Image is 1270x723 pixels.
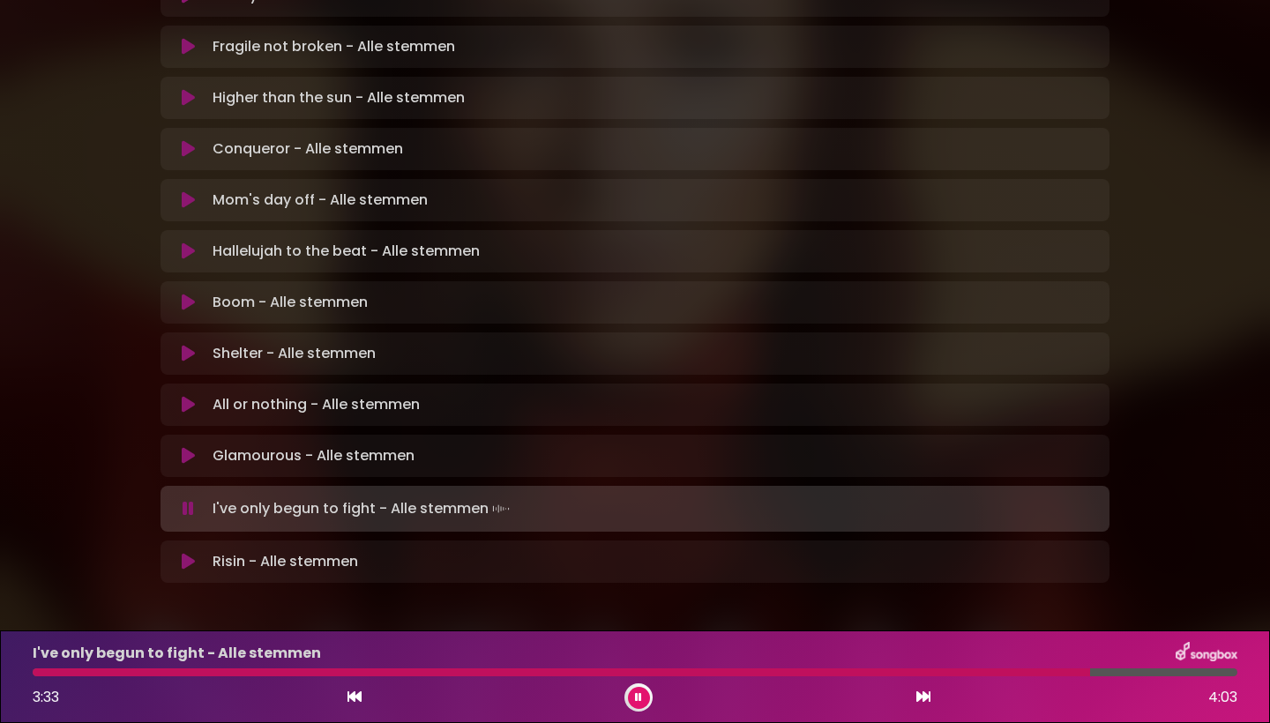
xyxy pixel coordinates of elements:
p: Hallelujah to the beat - Alle stemmen [213,241,480,262]
p: I've only begun to fight - Alle stemmen [33,643,321,664]
p: Mom's day off - Alle stemmen [213,190,428,211]
img: waveform4.gif [489,496,513,521]
p: I've only begun to fight - Alle stemmen [213,496,513,521]
p: All or nothing - Alle stemmen [213,394,420,415]
p: Risin - Alle stemmen [213,551,358,572]
p: Conqueror - Alle stemmen [213,138,403,160]
p: Shelter - Alle stemmen [213,343,376,364]
p: Fragile not broken - Alle stemmen [213,36,455,57]
p: Higher than the sun - Alle stemmen [213,87,465,108]
p: Glamourous - Alle stemmen [213,445,415,466]
p: Boom - Alle stemmen [213,292,368,313]
img: songbox-logo-white.png [1176,642,1237,665]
